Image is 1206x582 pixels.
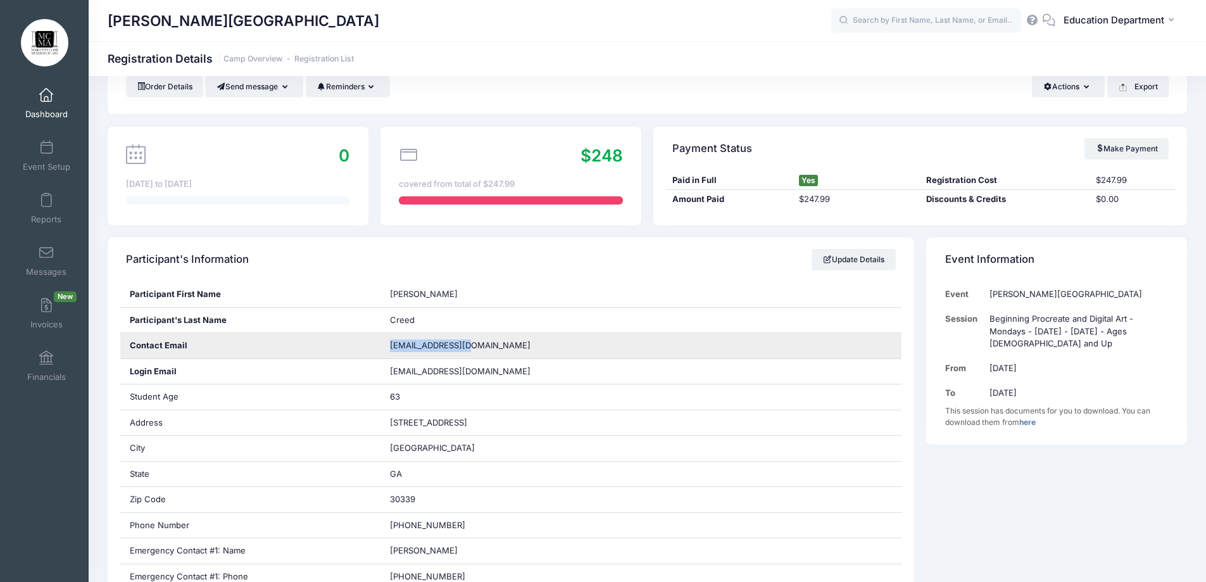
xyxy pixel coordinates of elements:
[983,381,1168,405] td: [DATE]
[390,520,465,530] span: [PHONE_NUMBER]
[390,469,402,479] span: GA
[120,359,381,384] div: Login Email
[223,54,282,64] a: Camp Overview
[120,282,381,307] div: Participant First Name
[16,344,77,388] a: Financials
[920,174,1090,187] div: Registration Cost
[16,81,77,125] a: Dashboard
[25,109,68,120] span: Dashboard
[126,178,349,191] div: [DATE] to [DATE]
[666,174,793,187] div: Paid in Full
[120,436,381,461] div: City
[126,242,249,278] h4: Participant's Information
[831,8,1021,34] input: Search by First Name, Last Name, or Email...
[126,76,203,98] a: Order Details
[108,6,379,35] h1: [PERSON_NAME][GEOGRAPHIC_DATA]
[120,410,381,436] div: Address
[120,538,381,564] div: Emergency Contact #1: Name
[945,405,1169,428] div: This session has documents for you to download. You can download them from
[390,315,415,325] span: Creed
[983,282,1168,307] td: [PERSON_NAME][GEOGRAPHIC_DATA]
[390,494,415,504] span: 30339
[390,417,467,427] span: [STREET_ADDRESS]
[390,340,531,350] span: [EMAIL_ADDRESS][DOMAIN_NAME]
[205,76,303,98] button: Send message
[108,52,354,65] h1: Registration Details
[1090,193,1175,206] div: $0.00
[21,19,68,66] img: Marietta Cobb Museum of Art
[581,146,623,165] span: $248
[399,178,622,191] div: covered from total of $247.99
[390,289,458,299] span: [PERSON_NAME]
[120,308,381,333] div: Participant's Last Name
[294,54,354,64] a: Registration List
[390,391,400,402] span: 63
[27,372,66,383] span: Financials
[390,365,548,378] span: [EMAIL_ADDRESS][DOMAIN_NAME]
[1107,76,1169,98] button: Export
[983,356,1168,381] td: [DATE]
[983,307,1168,356] td: Beginning Procreate and Digital Art - Mondays - [DATE] - [DATE] - Ages [DEMOGRAPHIC_DATA] and Up
[1064,13,1164,27] span: Education Department
[945,381,984,405] td: To
[16,239,77,283] a: Messages
[1090,174,1175,187] div: $247.99
[812,249,896,270] a: Update Details
[54,291,77,302] span: New
[920,193,1090,206] div: Discounts & Credits
[16,134,77,178] a: Event Setup
[945,356,984,381] td: From
[666,193,793,206] div: Amount Paid
[793,193,920,206] div: $247.99
[120,462,381,487] div: State
[23,161,70,172] span: Event Setup
[306,76,390,98] button: Reminders
[16,186,77,231] a: Reports
[120,513,381,538] div: Phone Number
[945,242,1034,278] h4: Event Information
[26,267,66,277] span: Messages
[120,384,381,410] div: Student Age
[31,214,61,225] span: Reports
[1084,138,1169,160] a: Make Payment
[120,333,381,358] div: Contact Email
[30,319,63,330] span: Invoices
[1055,6,1187,35] button: Education Department
[945,307,984,356] td: Session
[390,571,465,581] span: [PHONE_NUMBER]
[799,175,818,186] span: Yes
[1019,417,1036,427] a: here
[1032,76,1105,98] button: Actions
[945,282,984,307] td: Event
[339,146,349,165] span: 0
[120,487,381,512] div: Zip Code
[672,130,752,167] h4: Payment Status
[390,545,458,555] span: [PERSON_NAME]
[16,291,77,336] a: InvoicesNew
[390,443,475,453] span: [GEOGRAPHIC_DATA]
